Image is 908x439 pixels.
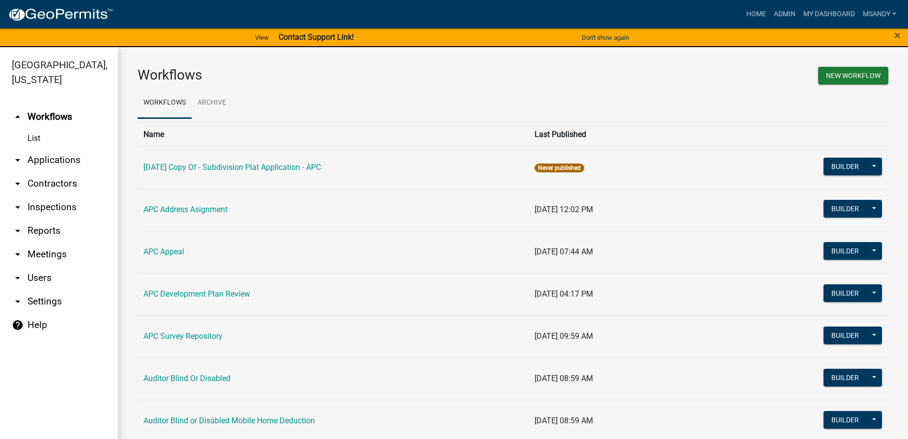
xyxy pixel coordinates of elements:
a: My Dashboard [799,5,859,24]
i: arrow_drop_up [12,111,24,123]
a: Workflows [138,87,192,119]
i: arrow_drop_down [12,272,24,284]
a: APC Survey Repository [143,331,223,341]
button: Builder [823,369,867,386]
strong: Contact Support Link! [279,32,354,42]
a: Home [742,5,770,24]
i: arrow_drop_down [12,225,24,237]
button: Builder [823,411,867,429]
button: Builder [823,327,867,344]
th: Name [138,122,529,146]
span: [DATE] 04:17 PM [535,289,593,299]
button: Builder [823,284,867,302]
button: Builder [823,242,867,260]
a: APC Address Asignment [143,205,227,214]
span: × [894,28,901,42]
a: Admin [770,5,799,24]
i: arrow_drop_down [12,248,24,260]
i: arrow_drop_down [12,178,24,190]
span: [DATE] 12:02 PM [535,205,593,214]
span: [DATE] 08:59 AM [535,374,593,383]
button: Builder [823,200,867,218]
span: [DATE] 07:44 AM [535,247,593,256]
th: Last Published [529,122,759,146]
i: help [12,319,24,331]
a: msandy [859,5,900,24]
a: Auditor Blind or Disabled Mobile Home Deduction [143,416,315,425]
button: Close [894,29,901,41]
a: [DATE] Copy Of - Subdivision Plat Application - APC [143,163,321,172]
button: New Workflow [818,67,888,84]
span: Never published [535,164,584,172]
i: arrow_drop_down [12,296,24,307]
a: Auditor Blind Or Disabled [143,374,230,383]
a: Archive [192,87,232,119]
a: APC Appeal [143,247,184,256]
a: View [251,29,273,46]
button: Builder [823,158,867,175]
button: Don't show again [578,29,633,46]
h3: Workflows [138,67,506,83]
i: arrow_drop_down [12,154,24,166]
span: [DATE] 09:59 AM [535,331,593,341]
span: [DATE] 08:59 AM [535,416,593,425]
a: APC Development Plan Review [143,289,250,299]
i: arrow_drop_down [12,201,24,213]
